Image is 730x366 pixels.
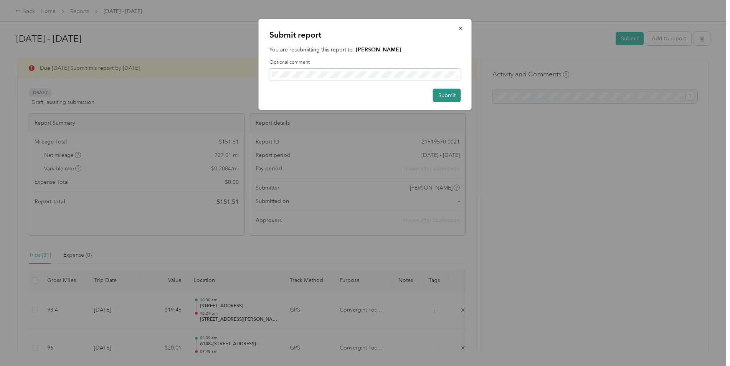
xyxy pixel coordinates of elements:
[356,46,401,53] strong: [PERSON_NAME]
[433,89,461,102] button: Submit
[269,46,461,54] p: You are resubmitting this report to:
[269,59,461,66] label: Optional comment
[687,323,730,366] iframe: Everlance-gr Chat Button Frame
[269,30,461,40] p: Submit report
